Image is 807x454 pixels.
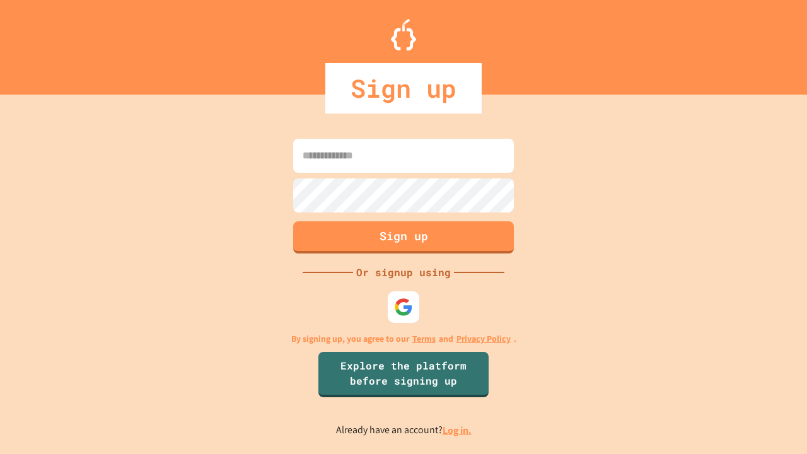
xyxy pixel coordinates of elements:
[412,332,436,346] a: Terms
[336,422,472,438] p: Already have an account?
[443,424,472,437] a: Log in.
[291,332,516,346] p: By signing up, you agree to our and .
[394,298,413,317] img: google-icon.svg
[318,352,489,397] a: Explore the platform before signing up
[456,332,511,346] a: Privacy Policy
[293,221,514,253] button: Sign up
[391,19,416,50] img: Logo.svg
[325,63,482,113] div: Sign up
[353,265,454,280] div: Or signup using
